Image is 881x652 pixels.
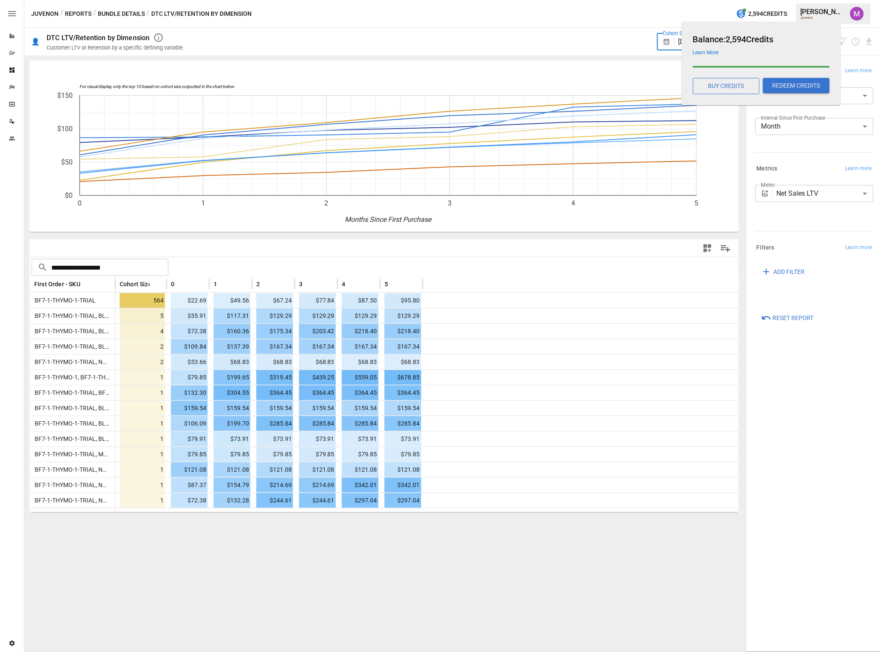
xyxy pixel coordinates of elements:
[31,9,59,19] button: Juvenon
[385,324,421,339] span: $218.40
[342,308,379,323] span: $129.29
[120,493,165,508] span: 1
[31,420,179,427] span: BF7-1-THYMO-1-TRIAL, BLOODFLOW-2, SUCRALOW-1
[303,278,315,290] button: Sort
[846,244,872,252] span: Learn more
[693,32,830,46] h6: Balance: 2,594 Credits
[342,493,379,508] span: $297.04
[31,405,183,411] span: BF7-1-THYMO-1-TRIAL, BLOODFLOW-2, BLOODFLOW-4
[693,78,760,94] button: BUY CREDITS
[774,267,805,277] span: ADD FILTER
[299,416,336,431] span: $285.84
[761,114,825,121] label: Interval Since First Purchase
[256,401,293,416] span: $159.54
[171,447,208,462] span: $79.85
[757,243,775,253] h6: Filters
[57,91,73,100] text: $150
[214,339,250,354] span: $137.39
[777,185,873,202] div: Net Sales LTV
[299,370,336,385] span: $439.25
[214,308,250,323] span: $117.31
[171,280,174,288] span: 0
[342,385,379,400] span: $364.45
[256,293,293,308] span: $67.24
[120,293,165,308] span: 564
[342,401,379,416] span: $159.54
[175,278,187,290] button: Sort
[120,280,152,288] span: Cohort Size
[31,466,147,473] span: BF7-1-THYMO-1-TRIAL, NAD, SEROLASTIN
[31,451,141,458] span: BF7-1-THYMO-1-TRIAL, MAX-BUNDLE-1
[120,478,165,493] span: 1
[201,200,205,208] text: 1
[120,462,165,477] span: 1
[299,385,336,400] span: $364.45
[663,29,702,37] label: Cohort Start Date
[120,385,165,400] span: 1
[299,355,336,370] span: $68.83
[57,125,73,133] text: $100
[385,493,421,508] span: $297.04
[761,181,775,188] label: Metric
[98,9,145,19] button: Bundle Details
[345,215,432,223] text: Months Since First Purchase
[256,416,293,431] span: $285.84
[31,38,40,46] div: 👤
[342,355,379,370] span: $68.83
[171,370,208,385] span: $79.85
[385,401,421,416] span: $159.54
[763,78,830,93] button: REDEEM CREDITS
[214,432,250,446] span: $73.91
[256,370,293,385] span: $319.45
[385,293,421,308] span: $95.80
[214,416,250,431] span: $199.70
[342,339,379,354] span: $167.34
[147,9,150,19] div: /
[171,432,208,446] span: $79.91
[755,264,811,279] button: ADD FILTER
[81,278,93,290] button: Sort
[214,385,250,400] span: $304.55
[31,358,110,365] span: BF7-1-THYMO-1-TRIAL, NAD
[846,164,872,173] span: Learn more
[171,308,208,323] span: $55.91
[299,478,336,493] span: $214.69
[299,447,336,462] span: $79.85
[846,67,872,75] span: Learn more
[385,385,421,400] span: $364.45
[342,416,379,431] span: $285.84
[256,447,293,462] span: $79.85
[299,308,336,323] span: $129.29
[342,432,379,446] span: $73.91
[256,462,293,477] span: $121.08
[120,447,165,462] span: 1
[693,50,719,56] a: Learn More
[385,355,421,370] span: $68.83
[256,339,293,354] span: $167.34
[850,7,864,21] div: Umer Muhammed
[755,118,873,135] div: Month
[171,324,208,339] span: $72.38
[218,278,230,290] button: Sort
[299,280,302,288] span: 3
[171,339,208,354] span: $109.84
[120,416,165,431] span: 1
[214,370,250,385] span: $199.65
[47,34,150,42] div: DTC LTV/Retention by Dimension
[757,164,778,173] h6: Metrics
[299,432,336,446] span: $73.91
[851,37,861,47] button: Schedule report
[214,280,217,288] span: 1
[389,278,401,290] button: Sort
[171,478,208,493] span: $87.37
[120,324,165,339] span: 4
[342,447,379,462] span: $79.85
[171,385,208,400] span: $132.30
[325,200,329,208] text: 2
[299,339,336,354] span: $167.34
[256,324,293,339] span: $175.34
[79,85,235,90] text: For visual display, only the top 10 based on cohort size outputted in the chart below.
[93,9,96,19] div: /
[342,462,379,477] span: $121.08
[31,482,163,488] span: BF7-1-THYMO-1-TRIAL, NAD, [PERSON_NAME]-1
